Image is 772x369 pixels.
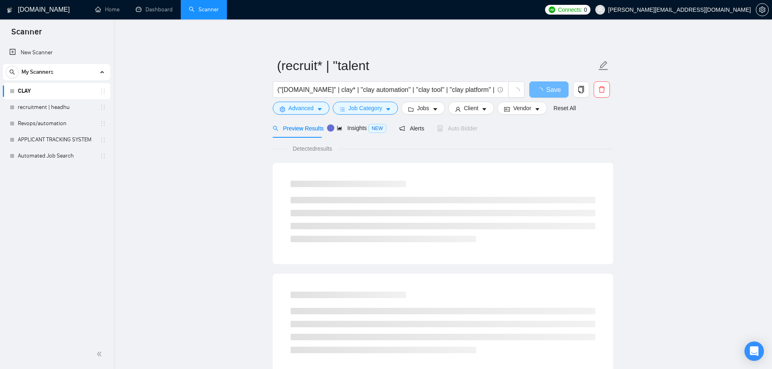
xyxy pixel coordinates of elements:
[21,64,53,80] span: My Scanners
[408,106,414,112] span: folder
[594,86,609,93] span: delete
[277,55,597,76] input: Scanner name...
[498,87,503,92] span: info-circle
[537,87,546,94] span: loading
[481,106,487,112] span: caret-down
[399,126,405,131] span: notification
[756,6,769,13] a: setting
[3,45,110,61] li: New Scanner
[273,126,278,131] span: search
[327,124,334,132] div: Tooltip anchor
[18,148,95,164] a: Automated Job Search
[96,350,105,358] span: double-left
[100,137,106,143] span: holder
[448,102,494,115] button: userClientcaret-down
[584,5,587,14] span: 0
[513,87,520,95] span: loading
[5,26,48,43] span: Scanner
[597,7,603,13] span: user
[594,81,610,98] button: delete
[6,69,18,75] span: search
[189,6,219,13] a: searchScanner
[535,106,540,112] span: caret-down
[18,99,95,115] a: recruitment | headhu
[100,153,106,159] span: holder
[464,104,479,113] span: Client
[554,104,576,113] a: Reset All
[549,6,555,13] img: upwork-logo.png
[598,60,609,71] span: edit
[3,64,110,164] li: My Scanners
[95,6,120,13] a: homeHome
[337,125,386,131] span: Insights
[432,106,438,112] span: caret-down
[287,144,338,153] span: Detected results
[744,341,764,361] div: Open Intercom Messenger
[6,66,19,79] button: search
[280,106,285,112] span: setting
[385,106,391,112] span: caret-down
[529,81,569,98] button: Save
[333,102,398,115] button: barsJob Categorycaret-down
[9,45,104,61] a: New Scanner
[455,106,461,112] span: user
[317,106,323,112] span: caret-down
[278,85,494,95] input: Search Freelance Jobs...
[100,88,106,94] span: holder
[437,125,477,132] span: Auto Bidder
[273,102,329,115] button: settingAdvancedcaret-down
[340,106,345,112] span: bars
[756,3,769,16] button: setting
[100,104,106,111] span: holder
[18,115,95,132] a: Revops/automation
[7,4,13,17] img: logo
[399,125,424,132] span: Alerts
[417,104,429,113] span: Jobs
[504,106,510,112] span: idcard
[558,5,582,14] span: Connects:
[273,125,324,132] span: Preview Results
[18,132,95,148] a: APPLICANT TRACKING SYSTEM
[289,104,314,113] span: Advanced
[136,6,173,13] a: dashboardDashboard
[573,81,589,98] button: copy
[756,6,768,13] span: setting
[437,126,443,131] span: robot
[349,104,382,113] span: Job Category
[100,120,106,127] span: holder
[18,83,95,99] a: CLAY
[401,102,445,115] button: folderJobscaret-down
[546,85,561,95] span: Save
[337,125,342,131] span: area-chart
[368,124,386,133] span: NEW
[573,86,589,93] span: copy
[497,102,547,115] button: idcardVendorcaret-down
[513,104,531,113] span: Vendor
